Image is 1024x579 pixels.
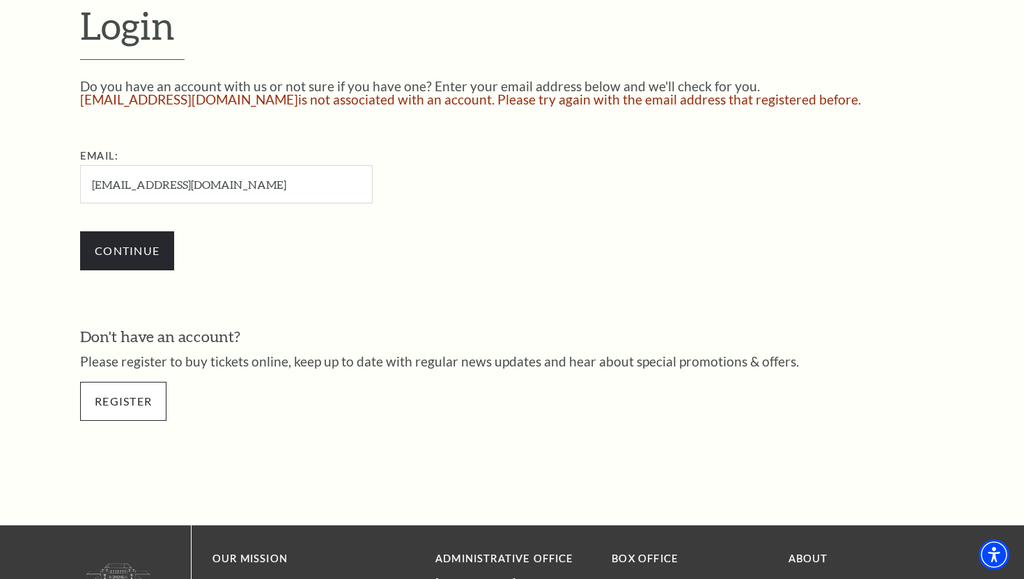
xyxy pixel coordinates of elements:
[80,3,175,47] span: Login
[80,165,373,203] input: Required
[435,550,591,568] p: Administrative Office
[80,382,166,421] a: Register
[212,550,387,568] p: OUR MISSION
[789,553,828,564] a: About
[80,326,944,348] h3: Don't have an account?
[80,91,861,107] span: [EMAIL_ADDRESS][DOMAIN_NAME] is not associated with an account. Please try again with the email a...
[80,150,118,162] label: Email:
[979,539,1009,570] div: Accessibility Menu
[80,231,174,270] input: Submit button
[80,79,944,93] p: Do you have an account with us or not sure if you have one? Enter your email address below and we...
[80,355,944,368] p: Please register to buy tickets online, keep up to date with regular news updates and hear about s...
[612,550,767,568] p: BOX OFFICE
